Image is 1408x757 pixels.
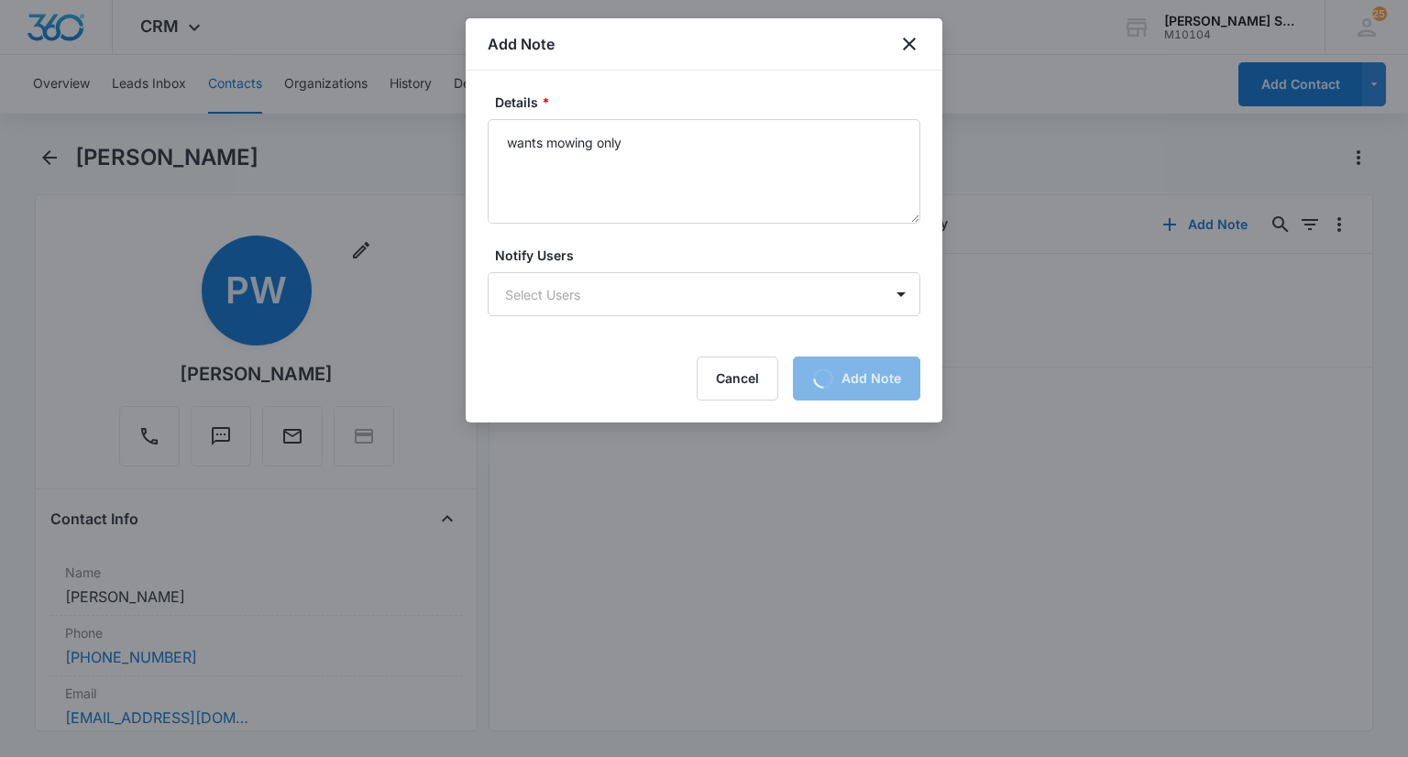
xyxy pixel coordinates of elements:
[488,33,555,55] h1: Add Note
[697,357,778,400] button: Cancel
[488,119,920,224] textarea: wants mowing only
[898,33,920,55] button: close
[495,246,928,265] label: Notify Users
[495,93,928,112] label: Details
